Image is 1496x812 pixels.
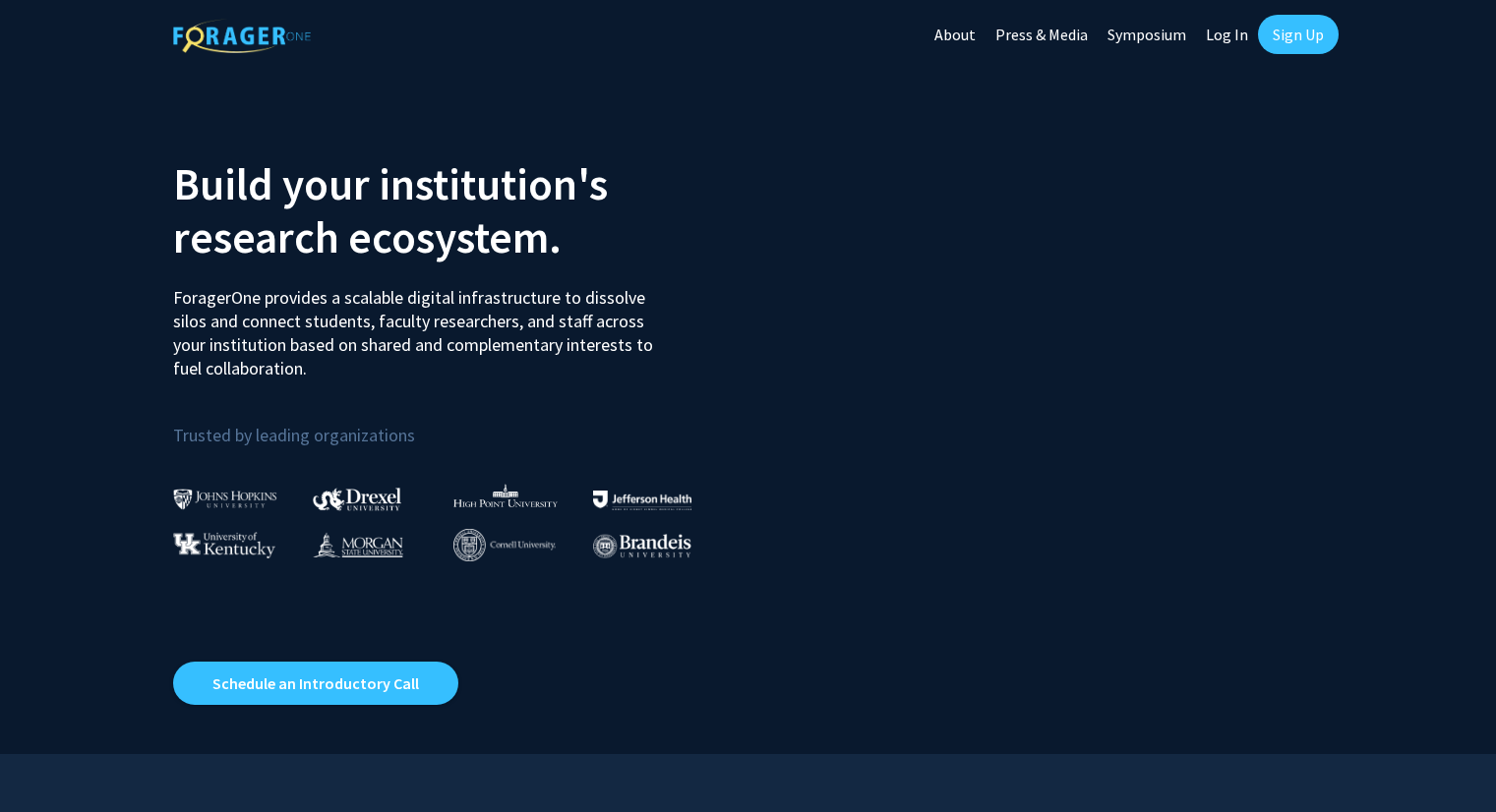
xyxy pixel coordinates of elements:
img: ForagerOne Logo [173,19,311,53]
img: High Point University [453,484,558,507]
img: University of Kentucky [173,532,275,558]
img: Thomas Jefferson University [593,491,691,509]
img: Brandeis University [593,534,691,558]
a: Opens in a new tab [173,662,458,705]
p: ForagerOne provides a scalable digital infrastructure to dissolve silos and connect students, fac... [173,271,667,380]
a: Sign Up [1258,15,1339,54]
img: Morgan State University [313,532,403,557]
img: Cornell University [453,529,556,561]
img: Johns Hopkins University [173,489,277,509]
img: Drexel University [313,488,401,510]
h2: Build your institution's research ecosystem. [173,157,734,263]
p: Trusted by leading organizations [173,396,734,450]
